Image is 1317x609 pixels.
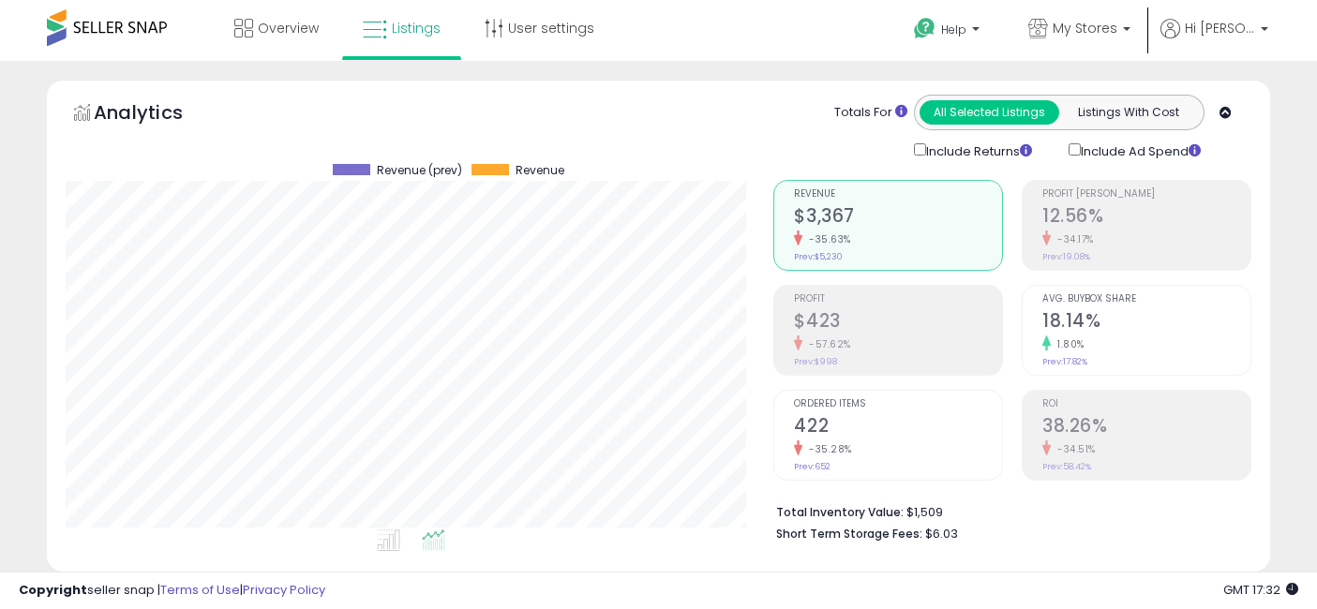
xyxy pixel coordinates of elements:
[1058,100,1198,125] button: Listings With Cost
[834,104,907,122] div: Totals For
[794,251,843,262] small: Prev: $5,230
[1223,581,1298,599] span: 2025-08-13 17:32 GMT
[900,140,1055,161] div: Include Returns
[1042,251,1090,262] small: Prev: 19.08%
[794,399,1002,409] span: Ordered Items
[1051,337,1085,351] small: 1.80%
[377,164,462,177] span: Revenue (prev)
[1160,19,1268,61] a: Hi [PERSON_NAME]
[516,164,564,177] span: Revenue
[1042,356,1087,367] small: Prev: 17.82%
[794,189,1002,200] span: Revenue
[1053,19,1117,37] span: My Stores
[1042,205,1250,230] h2: 12.56%
[802,442,852,456] small: -35.28%
[1042,294,1250,304] span: Avg. Buybox Share
[243,581,325,599] a: Privacy Policy
[794,205,1002,230] h2: $3,367
[776,499,1237,522] li: $1,509
[794,294,1002,304] span: Profit
[899,3,998,61] a: Help
[392,19,441,37] span: Listings
[1185,19,1255,37] span: Hi [PERSON_NAME]
[802,232,851,246] small: -35.63%
[19,582,325,600] div: seller snap | |
[94,99,219,130] h5: Analytics
[925,525,958,542] span: $6.03
[776,526,922,542] b: Short Term Storage Fees:
[794,415,1002,440] h2: 422
[802,337,851,351] small: -57.62%
[258,19,319,37] span: Overview
[19,581,87,599] strong: Copyright
[776,504,904,520] b: Total Inventory Value:
[913,17,936,40] i: Get Help
[1051,232,1094,246] small: -34.17%
[920,100,1059,125] button: All Selected Listings
[941,22,966,37] span: Help
[1042,399,1250,409] span: ROI
[1055,140,1231,161] div: Include Ad Spend
[1051,442,1096,456] small: -34.51%
[794,310,1002,335] h2: $423
[1042,189,1250,200] span: Profit [PERSON_NAME]
[160,581,240,599] a: Terms of Use
[1042,415,1250,440] h2: 38.26%
[794,461,831,472] small: Prev: 652
[1042,461,1091,472] small: Prev: 58.42%
[794,356,837,367] small: Prev: $998
[1042,310,1250,335] h2: 18.14%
